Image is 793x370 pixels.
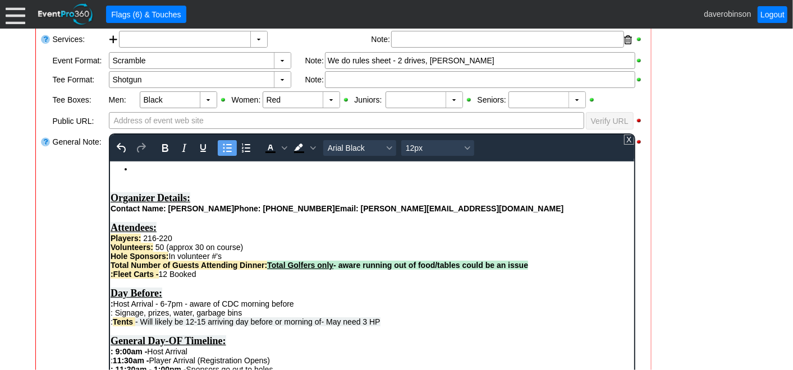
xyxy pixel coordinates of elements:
[131,140,150,156] button: Redo
[323,140,396,156] button: Font Arial Black
[635,35,645,43] div: Show Services when printing; click to hide Services when printing.
[1,239,524,257] div: Dinner (depending on pace) Speeches, prizes etc
[588,96,598,104] div: Show Seniors Tee Box when printing; click to hide Seniors Tee Box when printing.
[109,91,140,108] div: Men:
[217,140,236,156] button: Bullet list
[155,140,174,156] button: Bold
[1,248,72,257] strong: : 8:30pm - 9:30pm -
[355,91,386,108] div: Juniors:
[635,117,645,124] div: Hide Public URL when printing; click to show Public URL when printing.
[589,115,631,127] span: Verify URL
[405,144,460,152] span: 12px
[289,140,317,156] div: Background color Black
[635,138,645,146] div: Hide Event Note when printing; click to show Event Note when printing.
[112,140,131,156] button: Undo
[589,115,631,127] span: Verify URL
[260,140,288,156] div: Text color Black
[635,57,645,64] div: Show Event Format when printing; click to hide Event Format when printing.
[465,96,475,104] div: Show Juniors Tee Box when printing; click to hide Juniors Tee Box when printing.
[1,239,56,248] strong: : 7:45-8:00pm -
[52,70,108,89] div: Tee Format:
[305,71,325,88] div: Note:
[112,113,206,128] span: Address of event web site
[624,135,634,145] div: Close editor
[328,55,632,66] div: We do rules sheet - 2 drives, [PERSON_NAME]
[6,4,25,24] div: Menu: Click or 'Crtl+M' to toggle menu open/close
[52,51,108,70] div: Event Format:
[109,8,183,20] span: Flags (6) & Touches
[109,9,183,20] span: Flags (6) & Touches
[635,76,645,84] div: Show Tee Format when printing; click to hide Tee Format when printing.
[53,90,109,108] div: Tee Boxes:
[625,31,632,48] div: Remove service
[401,140,474,156] button: Font size 12px
[327,144,382,152] span: Arial Black
[305,52,325,69] div: Note:
[758,6,787,23] a: Logout
[342,96,352,104] div: Show Womens Tee Box when printing; click to hide Womens Tee Box when printing.
[52,112,108,132] div: Public URL:
[52,30,108,51] div: Services:
[704,9,751,18] span: daverobinson
[236,140,255,156] button: Numbered list
[174,140,193,156] button: Italic
[478,91,508,108] div: Seniors:
[232,91,263,108] div: Women:
[36,2,95,27] img: EventPro360
[372,31,391,49] div: Note:
[109,31,119,50] div: Add service
[219,96,230,104] div: Show Mens Tee Box when printing; click to hide Mens Tee Box when printing.
[193,140,212,156] button: Underline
